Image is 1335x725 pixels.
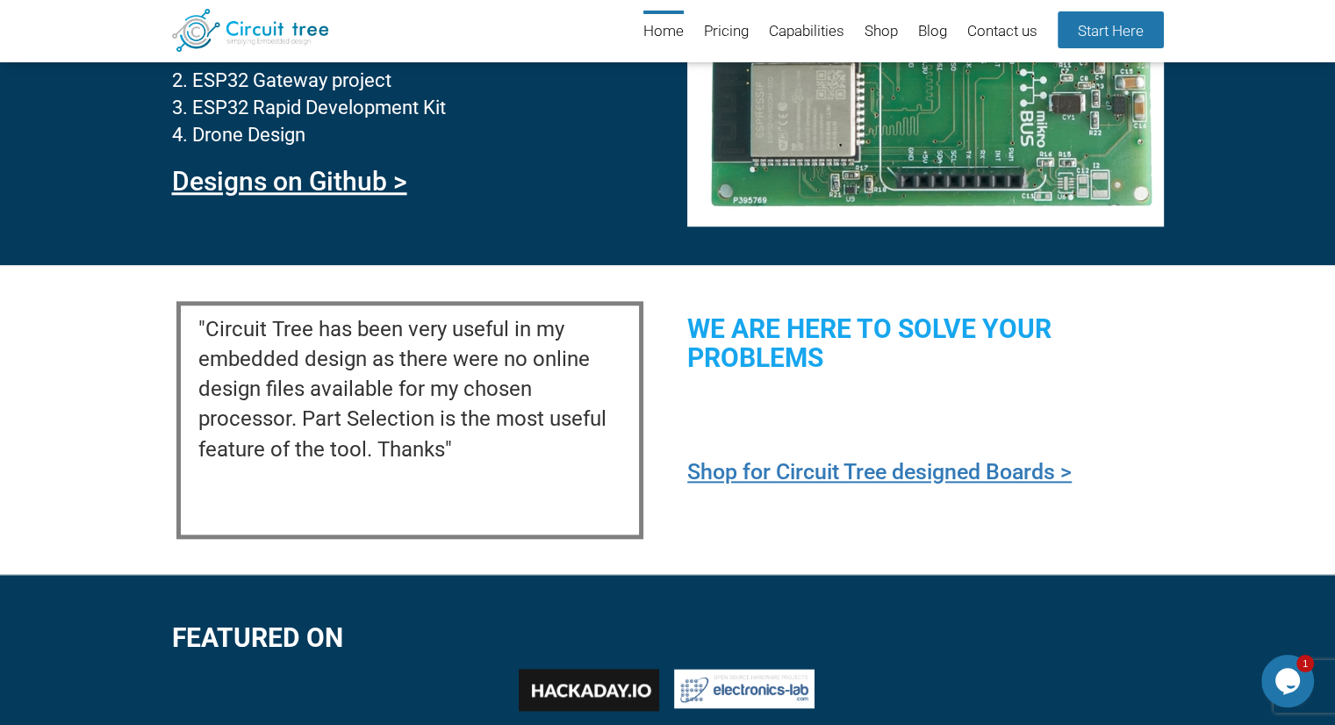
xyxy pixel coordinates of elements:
a: Designs on Github > [172,166,407,197]
a: Capabilities [769,11,844,54]
a: Shop for Circuit Tree designed Boards > [687,459,1072,485]
div: Types of Boards [172,11,648,149]
li: Drone Design [172,121,648,148]
h2: We are here to solve your problems [687,314,1163,372]
li: ESP32 Rapid Development Kit [172,94,648,121]
a: Contact us [967,11,1037,54]
a: Start Here [1058,11,1164,48]
p: "Circuit Tree has been very useful in my embedded design as there were no online design files ava... [198,314,621,464]
iframe: chat widget [1261,655,1317,707]
li: ESP32 Gateway project [172,67,648,94]
h2: Featured On [172,623,1164,652]
a: Pricing [704,11,749,54]
a: Home [643,11,684,54]
a: Shop [865,11,898,54]
img: Circuit Tree [172,9,329,52]
a: Blog [918,11,947,54]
